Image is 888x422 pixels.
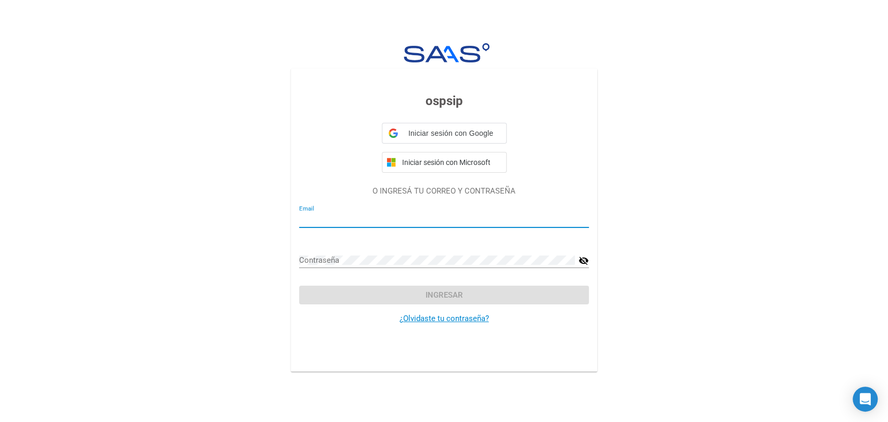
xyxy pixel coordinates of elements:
a: ¿Olvidaste tu contraseña? [400,314,489,323]
span: Iniciar sesión con Google [402,128,500,139]
h3: ospsip [299,92,589,110]
div: Iniciar sesión con Google [382,123,507,144]
p: O INGRESÁ TU CORREO Y CONTRASEÑA [299,185,589,197]
mat-icon: visibility_off [578,254,589,267]
div: Open Intercom Messenger [853,387,878,412]
span: Iniciar sesión con Microsoft [400,158,502,167]
span: Ingresar [426,290,463,300]
button: Ingresar [299,286,589,304]
button: Iniciar sesión con Microsoft [382,152,507,173]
